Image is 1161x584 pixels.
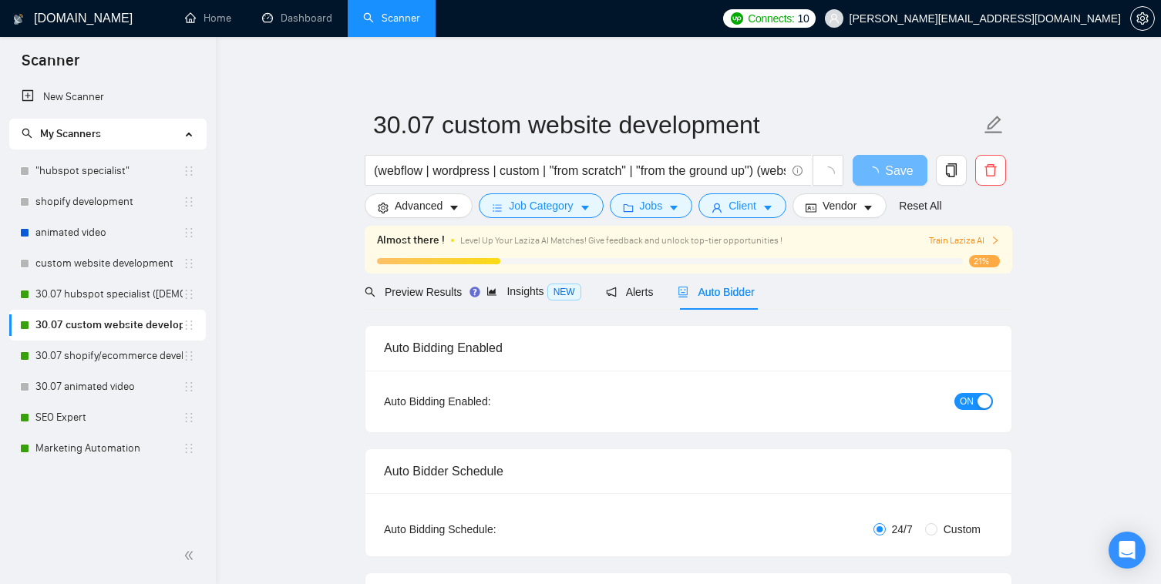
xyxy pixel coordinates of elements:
[479,193,603,218] button: barsJob Categorycaret-down
[9,248,206,279] li: custom website development
[395,197,443,214] span: Advanced
[853,155,927,186] button: Save
[580,202,591,213] span: caret-down
[22,82,193,112] a: New Scanner
[698,193,786,218] button: userClientcaret-down
[823,197,856,214] span: Vendor
[984,115,1004,135] span: edit
[731,12,743,25] img: upwork-logo.png
[384,393,587,410] div: Auto Bidding Enabled:
[885,161,913,180] span: Save
[821,166,835,180] span: loading
[863,202,873,213] span: caret-down
[492,202,503,213] span: bars
[449,202,459,213] span: caret-down
[9,279,206,310] li: 30.07 hubspot specialist (United States - not for residents)
[35,310,183,341] a: 30.07 custom website development
[35,217,183,248] a: animated video
[35,433,183,464] a: Marketing Automation
[384,326,993,370] div: Auto Bidding Enabled
[486,285,580,297] span: Insights
[829,13,840,24] span: user
[384,449,993,493] div: Auto Bidder Schedule
[384,521,587,538] div: Auto Bidding Schedule:
[886,521,919,538] span: 24/7
[183,288,195,300] span: holder
[960,393,974,410] span: ON
[867,166,885,179] span: loading
[22,127,101,140] span: My Scanners
[378,202,389,213] span: setting
[610,193,693,218] button: folderJobscaret-down
[183,257,195,270] span: holder
[937,521,987,538] span: Custom
[486,286,497,297] span: area-chart
[668,202,679,213] span: caret-down
[377,232,445,249] span: Almost there !
[468,285,482,299] div: Tooltip anchor
[35,248,183,279] a: custom website development
[363,12,420,25] a: searchScanner
[9,433,206,464] li: Marketing Automation
[9,186,206,217] li: shopify development
[1130,6,1155,31] button: setting
[9,217,206,248] li: animated video
[1130,12,1155,25] a: setting
[509,197,573,214] span: Job Category
[606,287,617,297] span: notification
[185,12,231,25] a: homeHome
[9,310,206,341] li: 30.07 custom website development
[729,197,756,214] span: Client
[969,255,1000,267] span: 21%
[460,235,782,246] span: Level Up Your Laziza AI Matches! Give feedback and unlock top-tier opportunities !
[712,202,722,213] span: user
[183,319,195,331] span: holder
[606,286,654,298] span: Alerts
[762,202,773,213] span: caret-down
[798,10,809,27] span: 10
[262,12,332,25] a: dashboardDashboard
[40,127,101,140] span: My Scanners
[35,186,183,217] a: shopify development
[793,193,887,218] button: idcardVendorcaret-down
[35,341,183,371] a: 30.07 shopify/ecommerce development (worldwide)
[374,161,786,180] input: Search Freelance Jobs...
[365,286,462,298] span: Preview Results
[748,10,794,27] span: Connects:
[975,155,1006,186] button: delete
[929,233,1000,248] button: Train Laziza AI
[365,287,375,297] span: search
[991,236,1000,245] span: right
[937,163,966,177] span: copy
[1109,532,1146,569] div: Open Intercom Messenger
[35,156,183,186] a: "hubspot specialist"
[9,402,206,433] li: SEO Expert
[183,165,195,177] span: holder
[183,350,195,362] span: holder
[9,82,206,112] li: New Scanner
[899,197,941,214] a: Reset All
[678,287,688,297] span: robot
[547,284,581,300] span: NEW
[183,381,195,393] span: holder
[365,193,473,218] button: settingAdvancedcaret-down
[13,7,24,32] img: logo
[183,227,195,239] span: holder
[9,371,206,402] li: 30.07 animated video
[183,411,195,424] span: holder
[183,548,199,563] span: double-left
[373,106,981,144] input: Scanner name...
[183,442,195,455] span: holder
[35,402,183,433] a: SEO Expert
[9,341,206,371] li: 30.07 shopify/ecommerce development (worldwide)
[9,49,92,82] span: Scanner
[35,371,183,402] a: 30.07 animated video
[936,155,967,186] button: copy
[976,163,1005,177] span: delete
[22,128,32,139] span: search
[623,202,634,213] span: folder
[678,286,754,298] span: Auto Bidder
[183,196,195,208] span: holder
[806,202,816,213] span: idcard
